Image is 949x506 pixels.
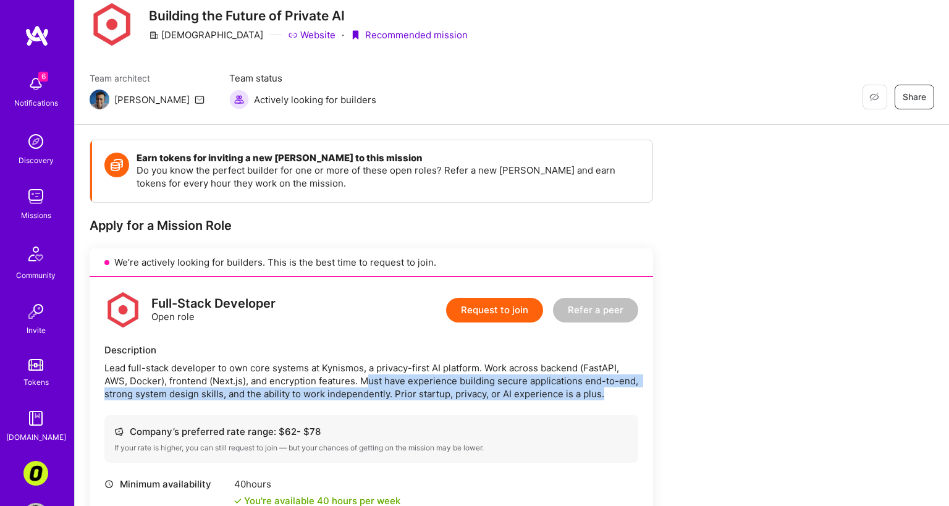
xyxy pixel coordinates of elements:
div: Open role [151,297,276,323]
img: Team Architect [90,90,109,109]
div: Description [104,344,638,356]
div: If your rate is higher, you can still request to join — but your chances of getting on the missio... [114,443,628,453]
span: Team status [229,72,376,85]
a: Corner3: Building an AI User Researcher [20,461,51,486]
div: Minimum availability [104,478,228,491]
h3: Building the Future of Private AI [149,8,468,23]
img: Actively looking for builders [229,90,249,109]
img: logo [25,25,49,47]
img: discovery [23,129,48,154]
i: icon CompanyGray [149,30,159,40]
i: icon Check [234,497,242,505]
div: Company’s preferred rate range: $ 62 - $ 78 [114,425,628,438]
p: Do you know the perfect builder for one or more of these open roles? Refer a new [PERSON_NAME] an... [137,164,640,190]
div: [DEMOGRAPHIC_DATA] [149,28,263,41]
div: We’re actively looking for builders. This is the best time to request to join. [90,248,653,277]
span: Share [903,91,926,103]
i: icon EyeClosed [869,92,879,102]
button: Refer a peer [553,298,638,323]
div: Tokens [23,376,49,389]
div: Apply for a Mission Role [90,217,653,234]
div: Recommended mission [350,28,468,41]
img: tokens [28,359,43,371]
img: bell [23,72,48,96]
span: Team architect [90,72,205,85]
i: icon Cash [114,427,124,436]
span: Actively looking for builders [254,93,376,106]
div: Community [16,269,56,282]
div: · [342,28,344,41]
img: logo [104,292,141,329]
h4: Earn tokens for inviting a new [PERSON_NAME] to this mission [137,153,640,164]
div: [PERSON_NAME] [114,93,190,106]
button: Request to join [446,298,543,323]
i: icon PurpleRibbon [350,30,360,40]
div: 40 hours [234,478,400,491]
div: Lead full-stack developer to own core systems at Kynismos, a privacy-first AI platform. Work acro... [104,361,638,400]
img: guide book [23,406,48,431]
img: Corner3: Building an AI User Researcher [23,461,48,486]
div: Invite [27,324,46,337]
a: Website [288,28,335,41]
i: icon Clock [104,479,114,489]
div: Missions [21,209,51,222]
img: Invite [23,299,48,324]
img: Company Logo [90,2,134,47]
div: Discovery [19,154,54,167]
i: icon Mail [195,95,205,104]
div: Full-Stack Developer [151,297,276,310]
button: Share [895,85,934,109]
div: Notifications [14,96,58,109]
div: [DOMAIN_NAME] [6,431,66,444]
img: Token icon [104,153,129,177]
span: 6 [38,72,48,82]
img: Community [21,239,51,269]
img: teamwork [23,184,48,209]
